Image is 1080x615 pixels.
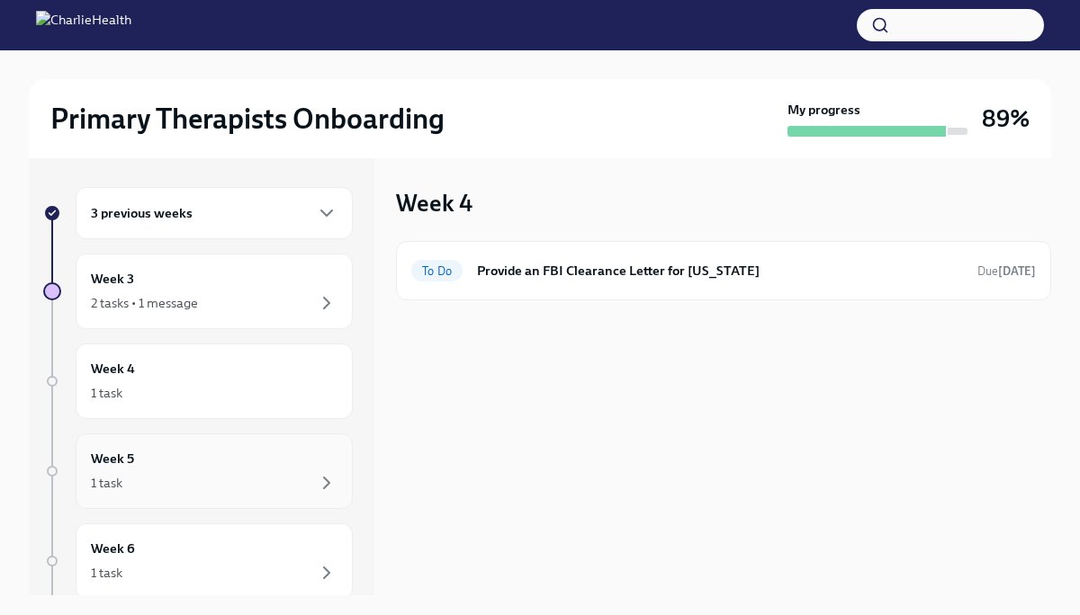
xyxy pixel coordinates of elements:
a: Week 32 tasks • 1 message [43,254,353,329]
span: Due [977,264,1036,278]
h6: 3 previous weeks [91,203,193,223]
span: September 18th, 2025 09:00 [977,263,1036,280]
a: Week 41 task [43,343,353,419]
h2: Primary Therapists Onboarding [50,101,445,137]
h6: Week 4 [91,359,135,379]
a: Week 61 task [43,523,353,599]
img: CharlieHealth [36,11,131,40]
div: 2 tasks • 1 message [91,294,198,312]
a: Week 51 task [43,433,353,509]
div: 1 task [91,384,122,402]
h6: Week 3 [91,269,134,289]
strong: My progress [787,101,860,119]
div: 1 task [91,564,122,582]
strong: [DATE] [998,264,1036,278]
div: 3 previous weeks [76,187,353,239]
h3: 89% [982,102,1030,135]
span: To Do [411,264,463,278]
h6: Week 6 [91,539,135,558]
h3: Week 4 [396,187,472,219]
div: 1 task [91,474,122,492]
h6: Provide an FBI Clearance Letter for [US_STATE] [477,261,963,281]
a: To DoProvide an FBI Clearance Letter for [US_STATE]Due[DATE] [411,256,1036,285]
h6: Week 5 [91,449,134,468]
